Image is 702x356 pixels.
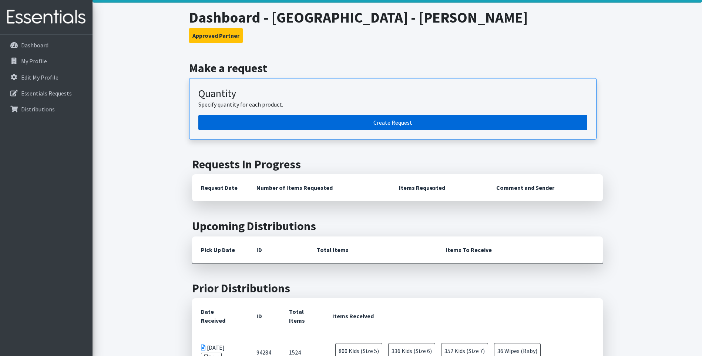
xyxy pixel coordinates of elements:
[189,61,605,75] h2: Make a request
[3,38,90,53] a: Dashboard
[192,157,603,171] h2: Requests In Progress
[3,54,90,68] a: My Profile
[192,298,248,334] th: Date Received
[248,298,280,334] th: ID
[198,100,587,109] p: Specify quantity for each product.
[192,281,603,295] h2: Prior Distributions
[3,86,90,101] a: Essentials Requests
[21,41,48,49] p: Dashboard
[21,74,58,81] p: Edit My Profile
[21,57,47,65] p: My Profile
[390,174,487,201] th: Items Requested
[198,115,587,130] a: Create a request by quantity
[21,90,72,97] p: Essentials Requests
[487,174,602,201] th: Comment and Sender
[437,236,603,263] th: Items To Receive
[3,102,90,117] a: Distributions
[192,174,248,201] th: Request Date
[248,174,390,201] th: Number of Items Requested
[323,298,603,334] th: Items Received
[189,28,243,43] button: Approved Partner
[192,219,603,233] h2: Upcoming Distributions
[21,105,55,113] p: Distributions
[280,298,323,334] th: Total Items
[248,236,308,263] th: ID
[308,236,437,263] th: Total Items
[192,236,248,263] th: Pick Up Date
[189,9,605,26] h1: Dashboard - [GEOGRAPHIC_DATA] - [PERSON_NAME]
[3,5,90,30] img: HumanEssentials
[198,87,587,100] h3: Quantity
[3,70,90,85] a: Edit My Profile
